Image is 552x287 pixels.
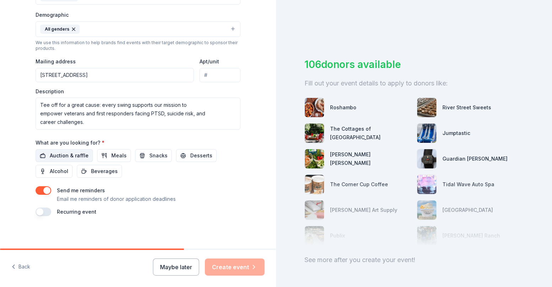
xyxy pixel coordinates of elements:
[330,150,411,167] div: [PERSON_NAME] [PERSON_NAME]
[176,149,217,162] button: Desserts
[442,129,470,137] div: Jumptastic
[50,167,68,176] span: Alcohol
[200,58,219,65] label: Apt/unit
[36,98,240,130] textarea: Tee off for a great cause: every swing supports our mission to empower veterans and first respond...
[36,58,76,65] label: Mailing address
[417,124,436,143] img: photo for Jumptastic
[305,124,324,143] img: photo for The Cottages of Napa Valley
[111,151,127,160] span: Meals
[40,25,80,34] div: All genders
[442,155,508,163] div: Guardian [PERSON_NAME]
[36,149,93,162] button: Auction & raffle
[417,149,436,168] img: photo for Guardian Angel Device
[57,195,176,203] p: Email me reminders of donor application deadlines
[36,68,194,82] input: Enter a US address
[57,187,105,193] label: Send me reminders
[149,151,168,160] span: Snacks
[91,167,118,176] span: Beverages
[11,260,30,275] button: Back
[36,165,73,178] button: Alcohol
[36,139,105,146] label: What are you looking for?
[77,165,122,178] button: Beverages
[304,57,524,72] div: 106 donors available
[305,149,324,168] img: photo for Harris Teeter
[50,151,89,160] span: Auction & raffle
[135,149,172,162] button: Snacks
[36,21,240,37] button: All genders
[190,151,212,160] span: Desserts
[97,149,131,162] button: Meals
[200,68,240,82] input: #
[36,11,69,19] label: Demographic
[442,103,491,112] div: River Street Sweets
[36,88,64,95] label: Description
[304,254,524,266] div: See more after you create your event!
[153,259,199,276] button: Maybe later
[305,98,324,117] img: photo for Roshambo
[57,209,96,215] label: Recurring event
[330,103,356,112] div: Roshambo
[304,78,524,89] div: Fill out your event details to apply to donors like:
[330,125,411,142] div: The Cottages of [GEOGRAPHIC_DATA]
[36,40,240,51] div: We use this information to help brands find events with their target demographic to sponsor their...
[417,98,436,117] img: photo for River Street Sweets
